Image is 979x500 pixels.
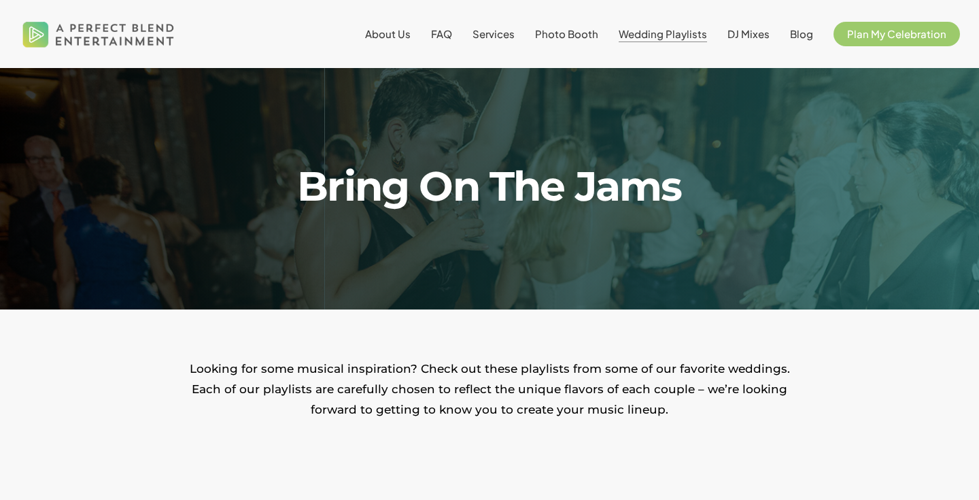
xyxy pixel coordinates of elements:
[727,29,770,39] a: DJ Mixes
[790,29,813,39] a: Blog
[365,27,411,40] span: About Us
[535,27,598,40] span: Photo Booth
[790,27,813,40] span: Blog
[535,29,598,39] a: Photo Booth
[834,29,960,39] a: Plan My Celebration
[431,27,452,40] span: FAQ
[473,29,515,39] a: Services
[847,27,946,40] span: Plan My Celebration
[184,359,795,420] p: Looking for some musical inspiration? Check out these playlists from some of our favorite wedding...
[727,27,770,40] span: DJ Mixes
[619,27,707,40] span: Wedding Playlists
[365,29,411,39] a: About Us
[473,27,515,40] span: Services
[19,10,178,59] img: A Perfect Blend Entertainment
[619,29,707,39] a: Wedding Playlists
[431,29,452,39] a: FAQ
[196,166,783,207] h1: Bring On The Jams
